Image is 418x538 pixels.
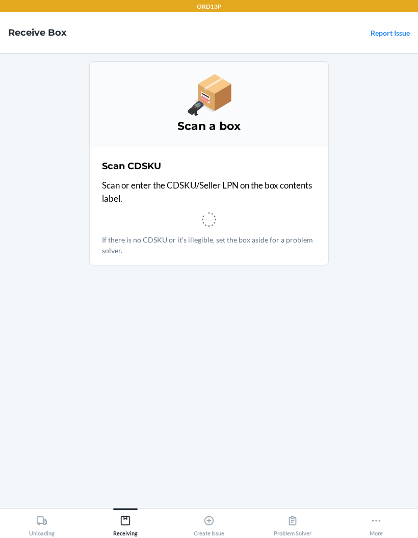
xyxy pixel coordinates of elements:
[194,511,224,536] div: Create Issue
[251,508,334,536] button: Problem Solver
[102,234,316,256] p: If there is no CDSKU or it's illegible, set the box aside for a problem solver.
[371,29,410,37] a: Report Issue
[84,508,167,536] button: Receiving
[274,511,311,536] div: Problem Solver
[8,26,67,39] h4: Receive Box
[102,179,316,205] p: Scan or enter the CDSKU/Seller LPN on the box contents label.
[102,159,161,173] h2: Scan CDSKU
[29,511,55,536] div: Unloading
[113,511,138,536] div: Receiving
[197,2,222,11] p: ORD13P
[102,118,316,134] h3: Scan a box
[167,508,251,536] button: Create Issue
[334,508,418,536] button: More
[370,511,383,536] div: More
